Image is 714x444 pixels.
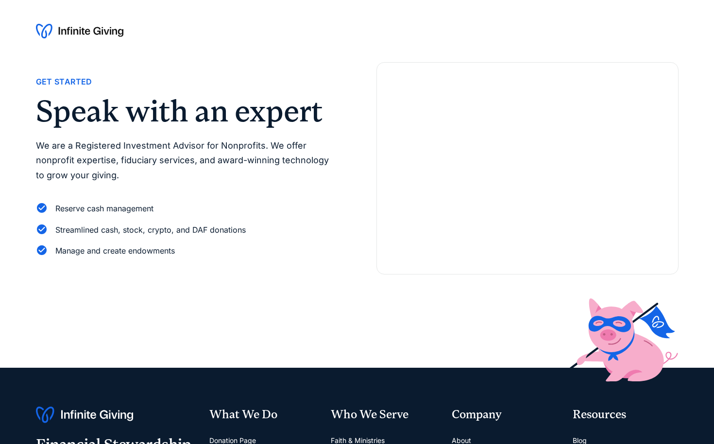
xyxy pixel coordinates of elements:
iframe: Form 0 [392,94,663,258]
div: Reserve cash management [55,202,153,215]
div: What We Do [209,407,315,423]
div: Streamlined cash, stock, crypto, and DAF donations [55,223,246,237]
div: Manage and create endowments [55,244,175,257]
h2: Speak with an expert [36,96,338,126]
div: Resources [573,407,678,423]
div: Company [452,407,557,423]
div: Who We Serve [331,407,436,423]
div: Get Started [36,75,92,88]
p: We are a Registered Investment Advisor for Nonprofits. We offer nonprofit expertise, fiduciary se... [36,138,338,183]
